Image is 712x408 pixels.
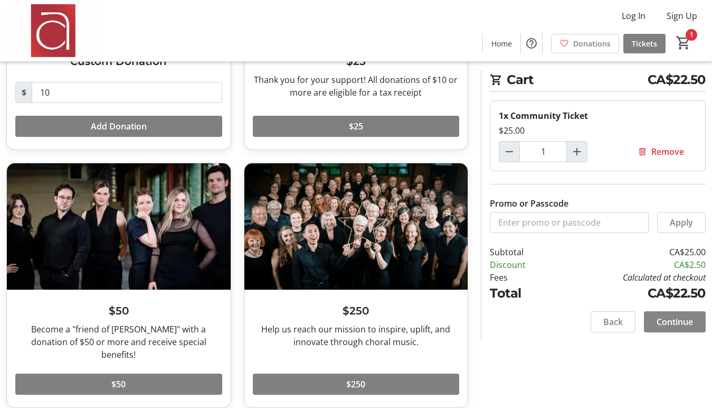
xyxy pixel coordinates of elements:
button: $25 [253,116,460,137]
div: Become a "friend of [PERSON_NAME]" with a donation of $50 or more and receive special benefits! [15,323,222,361]
button: Add Donation [15,116,222,137]
button: Continue [644,311,706,332]
span: CA$22.50 [648,70,706,89]
img: $250 [244,163,468,289]
td: Subtotal [490,246,555,258]
div: Thank you for your support! All donations of $10 or more are eligible for a tax receipt [253,73,460,99]
span: $25 [349,120,363,133]
span: Log In [622,10,645,22]
div: 1x Community Ticket [499,109,697,122]
button: Log In [613,7,654,24]
h3: $50 [15,303,222,319]
button: Decrement by one [499,142,519,162]
span: $ [15,82,32,103]
td: Calculated at checkout [555,271,706,284]
h2: Cart [490,70,706,92]
td: CA$22.50 [555,284,706,303]
button: Increment by one [567,142,587,162]
a: Tickets [623,34,666,53]
span: Sign Up [667,10,697,22]
img: $50 [7,163,231,289]
input: Enter promo or passcode [490,212,649,233]
span: Apply [670,216,693,229]
img: Amadeus Choir of Greater Toronto 's Logo [6,4,100,57]
span: Continue [657,316,693,328]
td: Fees [490,271,555,284]
span: Remove [651,145,684,158]
button: Remove [625,141,697,162]
div: $25.00 [499,124,697,137]
a: Donations [551,34,619,53]
a: Home [483,34,520,53]
span: $250 [346,378,365,391]
span: Add Donation [91,120,147,133]
td: CA$25.00 [555,246,706,258]
button: Help [521,33,542,54]
span: Home [491,38,512,49]
button: $250 [253,374,460,395]
span: Donations [573,38,611,49]
button: Cart [674,33,693,52]
td: Discount [490,258,555,271]
span: $50 [111,378,126,391]
button: $50 [15,374,222,395]
td: Total [490,284,555,303]
span: Tickets [632,38,657,49]
h3: $250 [253,303,460,319]
button: Apply [657,212,706,233]
label: Promo or Passcode [490,197,568,210]
td: CA$2.50 [555,258,706,271]
div: Help us reach our mission to inspire, uplift, and innovate through choral music. [253,323,460,348]
input: Donation Amount [32,82,222,103]
span: Back [603,316,623,328]
input: Community Ticket Quantity [519,141,567,162]
button: Sign Up [658,7,706,24]
button: Back [591,311,635,332]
